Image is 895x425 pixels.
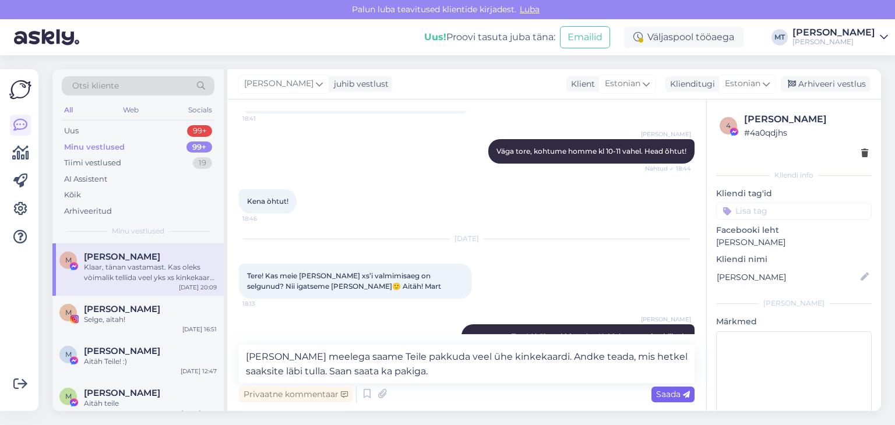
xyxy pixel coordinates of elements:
span: Kena òhtut! [247,197,288,206]
span: 18:46 [242,214,286,223]
input: Lisa tag [716,202,872,219]
span: M [65,308,72,317]
div: [DATE] 12:47 [181,367,217,376]
div: Tiimi vestlused [64,157,121,169]
b: Uus! [424,31,446,42]
span: 4 [726,121,731,130]
div: Klaar, tänan vastamast. Kas oleks vòimalik tellida veel yks xs kinkekaart, aga jätta värv vabaks? [84,262,217,283]
span: Minu vestlused [112,226,164,236]
div: Kliendi info [716,170,872,180]
div: MT [771,29,788,45]
span: Otsi kliente [72,80,119,92]
span: Luba [516,4,543,15]
div: Proovi tasuta juba täna: [424,30,555,44]
p: Facebooki leht [716,224,872,236]
div: Arhiveeri vestlus [781,76,871,92]
span: Nähtud ✓ 18:44 [645,164,691,173]
span: Maila Jaas [84,346,160,356]
div: All [62,102,75,118]
div: [DATE] 16:51 [182,325,217,334]
div: Klient [566,78,595,90]
div: Klienditugi [665,78,715,90]
span: Saada [656,389,690,399]
span: Marko [84,304,160,314]
div: [DATE] [239,233,695,244]
div: juhib vestlust [329,78,389,90]
a: [PERSON_NAME][PERSON_NAME] [792,28,888,47]
span: Väga tore, kohtume homme kl 10-11 vahel. Head õhtut! [496,147,686,155]
div: 99+ [187,125,212,137]
span: M [65,392,72,401]
div: AI Assistent [64,173,107,185]
span: Mart Engelbrecht [84,252,160,262]
span: M [65,256,72,264]
div: [PERSON_NAME] [716,298,872,309]
div: Aitäh teile [84,398,217,409]
div: Aitäh Teile! :) [84,356,217,367]
span: 18:13 [242,299,286,308]
div: # 4a0qdjhs [744,126,868,139]
p: Kliendi tag'id [716,187,872,200]
div: Privaatne kommentaar [239,387,353,402]
span: Maila Logina [84,388,160,398]
div: [PERSON_NAME] [792,37,875,47]
span: Estonian [605,77,640,90]
span: Tere! Aitäh, et kirjutasite. Kahjuks tootmine hilineb [PERSON_NAME] jakid valmivad septembri [PER... [471,332,688,362]
div: 19 [193,157,212,169]
p: Kliendi nimi [716,253,872,265]
span: 18:41 [242,114,286,123]
span: M [65,350,72,359]
span: Estonian [725,77,760,90]
span: [PERSON_NAME] [641,315,691,324]
div: Kõik [64,189,81,201]
div: [PERSON_NAME] [792,28,875,37]
div: Väljaspool tööaega [624,27,744,48]
button: Emailid [560,26,610,48]
div: Selge, aitah! [84,314,217,325]
textarea: [PERSON_NAME] meelega saame Teile pakkuda veel ühe kinkekaardi. Andke teada, mis hetkel saaksite ... [239,345,695,383]
span: Tere! Kas meie [PERSON_NAME] xs’i valmimisaeg on selgunud? Nii igatseme [PERSON_NAME]🙂 Aitäh! Mart [247,271,441,291]
div: Minu vestlused [64,141,125,153]
div: [PERSON_NAME] [744,112,868,126]
div: Socials [186,102,214,118]
div: [DATE] 20:09 [179,283,217,292]
img: Askly Logo [9,79,31,101]
input: Lisa nimi [717,271,858,284]
span: [PERSON_NAME] [641,130,691,139]
p: [PERSON_NAME] [716,236,872,249]
p: Märkmed [716,316,872,328]
span: [PERSON_NAME] [244,77,313,90]
div: [DATE] 12:22 [181,409,217,417]
div: Uus [64,125,79,137]
div: Arhiveeritud [64,206,112,217]
div: 99+ [186,141,212,153]
div: Web [121,102,141,118]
